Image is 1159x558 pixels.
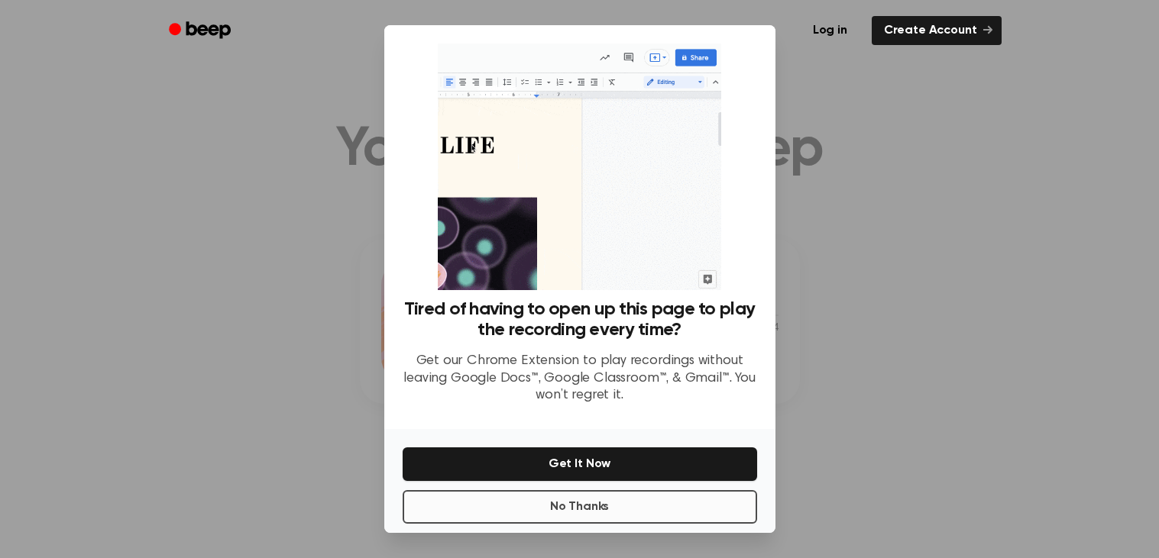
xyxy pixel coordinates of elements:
[403,353,757,405] p: Get our Chrome Extension to play recordings without leaving Google Docs™, Google Classroom™, & Gm...
[872,16,1002,45] a: Create Account
[403,447,757,481] button: Get It Now
[403,299,757,340] h3: Tired of having to open up this page to play the recording every time?
[158,16,244,46] a: Beep
[798,13,863,48] a: Log in
[403,490,757,524] button: No Thanks
[438,44,721,290] img: Beep extension in action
